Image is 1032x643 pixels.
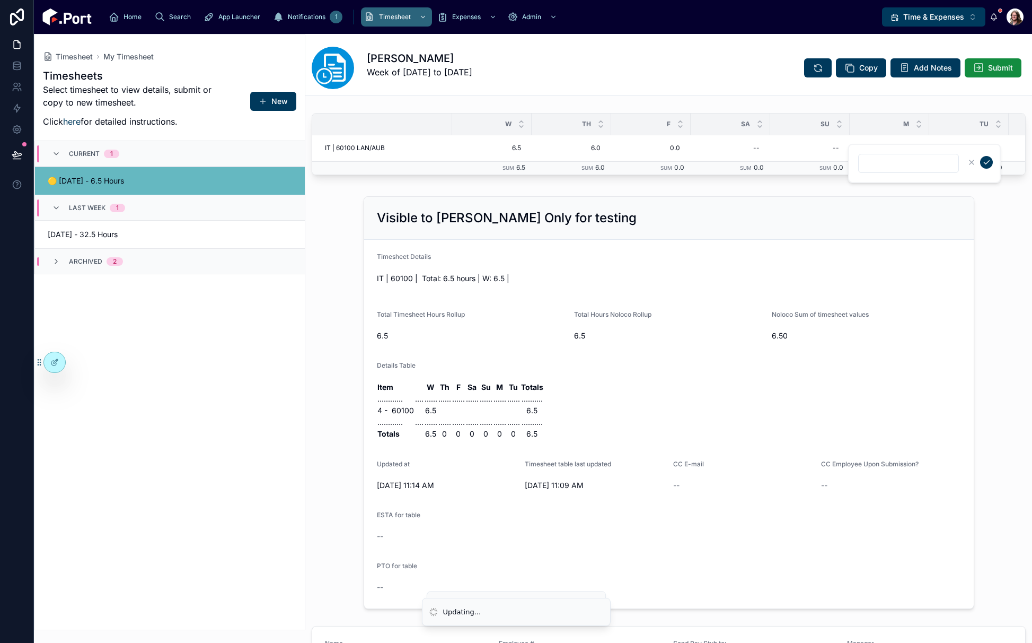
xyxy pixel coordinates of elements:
[124,13,142,21] span: Home
[424,381,438,393] th: W
[753,144,760,152] div: --
[330,11,342,23] div: 1
[377,511,420,519] span: ESTA for table
[43,68,217,83] h1: Timesheets
[772,331,961,341] span: 6.50
[890,58,960,77] button: Add Notes
[424,405,438,416] td: 6.5
[367,51,472,66] h1: [PERSON_NAME]
[377,562,417,570] span: PTO for table
[465,393,479,405] td: ......
[582,120,591,128] span: Th
[361,7,432,27] a: Timesheet
[507,393,521,405] td: ......
[43,115,217,128] p: Click for detailed instructions.
[479,381,493,393] th: Su
[833,163,843,171] span: 0.0
[424,428,438,440] td: 6.5
[43,51,93,62] a: Timesheet
[521,393,544,405] td: ..........
[452,416,465,428] td: ......
[574,310,651,318] span: Total Hours Noloco Rollup
[903,120,909,128] span: M
[581,165,593,171] small: Sum
[438,416,452,428] td: ......
[988,63,1013,73] span: Submit
[377,416,414,428] td: ............
[434,7,502,27] a: Expenses
[35,167,305,195] a: 🟡 [DATE] - 6.5 Hours
[250,92,296,111] button: New
[424,393,438,405] td: ......
[493,416,507,428] td: ......
[821,480,827,491] span: --
[377,381,414,393] th: Item
[479,393,493,405] td: ......
[367,66,472,79] p: Week of [DATE] to [DATE]
[673,460,704,468] span: CC E-mail
[438,381,452,393] th: Th
[516,163,525,171] span: 6.5
[965,58,1021,77] button: Submit
[113,257,117,266] div: 2
[903,12,964,22] span: Time & Expenses
[452,428,465,440] td: 0
[465,416,479,428] td: ......
[493,393,507,405] td: ......
[377,393,414,405] td: ............
[377,253,431,260] span: Timesheet Details
[35,220,305,248] a: [DATE] - 32.5 Hours
[151,7,198,27] a: Search
[377,273,961,284] p: IT | 60100 | Total: 6.5 hours | W: 6.5 |
[169,13,191,21] span: Search
[110,150,113,158] div: 1
[502,165,514,171] small: Sum
[521,416,544,428] td: ..........
[377,480,517,491] span: [DATE] 11:14 AM
[674,163,684,171] span: 0.0
[667,120,671,128] span: F
[660,165,672,171] small: Sum
[836,58,886,77] button: Copy
[452,393,465,405] td: ......
[377,531,383,542] span: --
[414,416,424,428] td: ....
[463,144,521,152] span: 6.5
[69,204,105,212] span: Last Week
[443,607,481,618] div: Updating...
[377,210,637,227] h2: Visible to [PERSON_NAME] Only for testing
[595,163,605,171] span: 6.0
[465,428,479,440] td: 0
[821,120,830,128] span: Su
[525,460,611,468] span: Timesheet table last updated
[521,428,544,440] td: 6.5
[673,480,680,491] span: --
[452,381,465,393] th: F
[980,120,989,128] span: Tu
[882,7,985,27] button: Select Button
[379,13,411,21] span: Timesheet
[833,144,839,152] div: --
[377,310,465,318] span: Total Timesheet Hours Rollup
[542,144,601,152] span: 6.0
[504,7,562,27] a: Admin
[622,144,680,152] span: 0.0
[377,331,566,341] span: 6.5
[493,428,507,440] td: 0
[377,429,400,438] strong: Totals
[48,229,164,240] span: [DATE] - 32.5 Hours
[377,460,410,468] span: Updated at
[465,381,479,393] th: Sa
[479,428,493,440] td: 0
[377,405,414,416] td: 4 - 60100
[63,116,81,127] a: here
[105,7,149,27] a: Home
[772,310,869,318] span: Noloco Sum of timesheet values
[100,5,882,29] div: scrollable content
[479,416,493,428] td: ......
[103,51,154,62] span: My Timesheet
[754,163,764,171] span: 0.0
[507,428,521,440] td: 0
[740,165,752,171] small: Sum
